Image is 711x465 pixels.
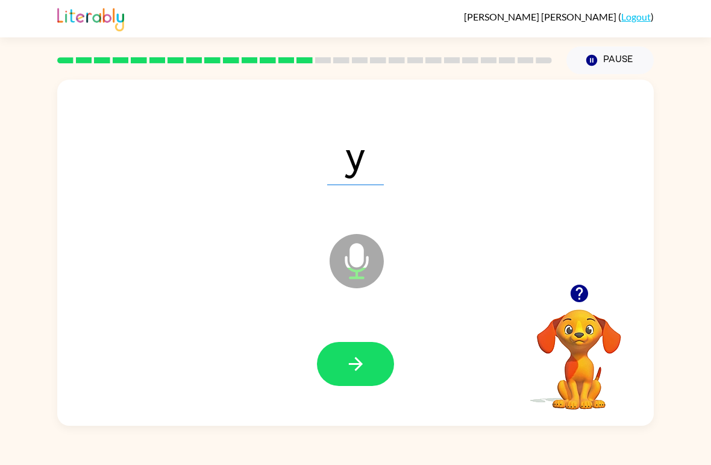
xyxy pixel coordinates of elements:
[519,291,639,411] video: Your browser must support playing .mp4 files to use Literably. Please try using another browser.
[464,11,618,22] span: [PERSON_NAME] [PERSON_NAME]
[327,122,384,185] span: y
[57,5,124,31] img: Literably
[566,46,654,74] button: Pause
[464,11,654,22] div: ( )
[621,11,651,22] a: Logout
